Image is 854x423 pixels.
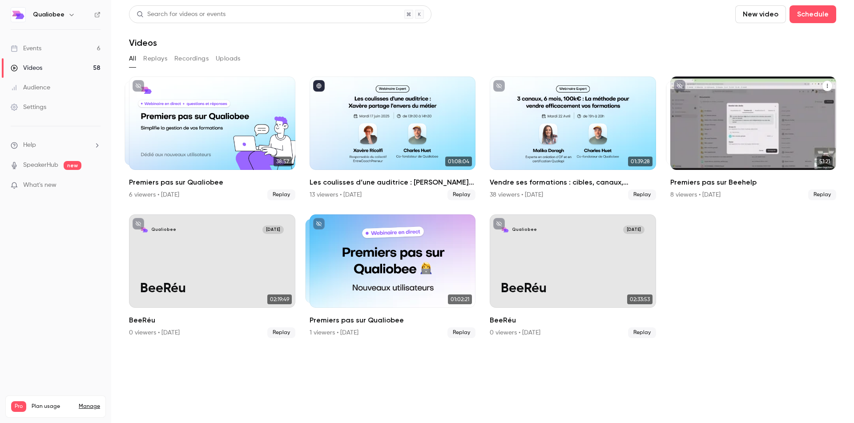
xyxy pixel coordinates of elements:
button: Replays [143,52,167,66]
div: Search for videos or events [137,10,226,19]
span: 01:02:21 [448,294,472,304]
span: Replay [447,327,475,338]
span: Replay [808,189,836,200]
span: [DATE] [262,226,284,234]
p: BeeRéu [140,282,284,297]
span: 02:33:53 [627,294,653,304]
a: BeeRéuQualiobee[DATE]BeeRéu02:33:53BeeRéu0 viewers • [DATE]Replay [490,214,656,338]
button: All [129,52,136,66]
h2: Vendre ses formations : cibles, canaux, communication, on vous dit tout ! 👩‍💻 [490,177,656,188]
button: unpublished [493,80,505,92]
h2: BeeRéu [490,315,656,326]
a: BeeRéuQualiobee[DATE]BeeRéu02:19:49BeeRéu0 viewers • [DATE]Replay [129,214,295,338]
li: Premiers pas sur Beehelp [670,77,837,200]
h2: Premiers pas sur Qualiobee [310,315,476,326]
div: 1 viewers • [DATE] [310,328,359,337]
div: 0 viewers • [DATE] [129,328,180,337]
h2: BeeRéu [129,315,295,326]
div: Videos [11,64,42,73]
a: 38:5738:57Premiers pas sur Qualiobee6 viewers • [DATE]Replay [129,77,295,200]
p: Qualiobee [512,227,537,233]
span: 38:57 [274,157,292,166]
h2: Les coulisses d’une auditrice : [PERSON_NAME] partage l'envers du métier [310,177,476,188]
span: Help [23,141,36,150]
a: 01:39:28Vendre ses formations : cibles, canaux, communication, on vous dit tout ! 👩‍💻38 viewers •... [490,77,656,200]
h6: Qualiobee [33,10,64,19]
button: published [313,80,325,92]
span: What's new [23,181,56,190]
button: unpublished [674,80,685,92]
div: 8 viewers • [DATE] [670,190,721,199]
span: new [64,161,81,170]
span: Plan usage [32,403,73,410]
span: 51:21 [817,157,833,166]
button: unpublished [133,80,144,92]
li: Les coulisses d’une auditrice : Xavère partage l'envers du métier [310,77,476,200]
li: Premiers pas sur Qualiobee [310,214,476,338]
button: New video [735,5,786,23]
div: Settings [11,103,46,112]
span: Replay [447,189,475,200]
span: Replay [628,327,656,338]
li: help-dropdown-opener [11,141,101,150]
section: Videos [129,5,836,418]
img: BeeRéu [140,226,149,234]
span: [DATE] [623,226,645,234]
a: 01:08:04Les coulisses d’une auditrice : [PERSON_NAME] partage l'envers du métier13 viewers • [DAT... [310,77,476,200]
h1: Videos [129,37,157,48]
span: 02:19:49 [267,294,292,304]
div: 6 viewers • [DATE] [129,190,179,199]
button: unpublished [313,218,325,230]
img: BeeRéu [501,226,509,234]
ul: Videos [129,77,836,338]
span: Pro [11,401,26,412]
div: Events [11,44,41,53]
a: 51:2151:21Premiers pas sur Beehelp8 viewers • [DATE]Replay [670,77,837,200]
button: Schedule [790,5,836,23]
button: unpublished [133,218,144,230]
button: Recordings [174,52,209,66]
span: Replay [267,327,295,338]
li: Premiers pas sur Qualiobee [129,77,295,200]
a: Manage [79,403,100,410]
li: BeeRéu [490,214,656,338]
a: 01:02:2101:02:21Premiers pas sur Qualiobee1 viewers • [DATE]Replay [310,214,476,338]
div: 0 viewers • [DATE] [490,328,540,337]
button: Uploads [216,52,241,66]
div: 13 viewers • [DATE] [310,190,362,199]
li: Vendre ses formations : cibles, canaux, communication, on vous dit tout ! 👩‍💻 [490,77,656,200]
h2: Premiers pas sur Qualiobee [129,177,295,188]
span: 01:39:28 [628,157,653,166]
iframe: Noticeable Trigger [90,181,101,189]
img: Qualiobee [11,8,25,22]
a: SpeakerHub [23,161,58,170]
span: Replay [628,189,656,200]
p: BeeRéu [501,282,645,297]
span: Replay [267,189,295,200]
div: 38 viewers • [DATE] [490,190,543,199]
h2: Premiers pas sur Beehelp [670,177,837,188]
li: BeeRéu [129,214,295,338]
div: Audience [11,83,50,92]
span: 01:08:04 [445,157,472,166]
p: Qualiobee [151,227,176,233]
button: unpublished [493,218,505,230]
